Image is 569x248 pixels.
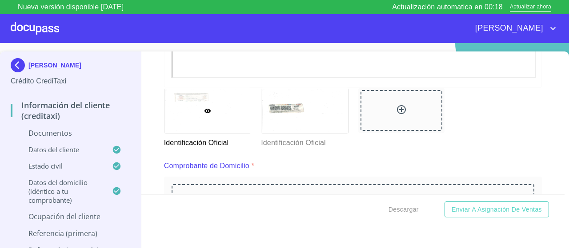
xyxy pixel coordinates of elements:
[11,128,130,138] p: Documentos
[11,76,130,87] p: Crédito CrediTaxi
[164,134,251,148] p: Identificación Oficial
[28,62,81,69] p: [PERSON_NAME]
[261,88,348,134] img: Identificación Oficial
[11,212,130,221] p: Ocupación del Cliente
[392,2,503,12] p: Actualización automatica en 00:18
[11,100,130,121] p: Información del cliente (Creditaxi)
[469,21,548,35] span: [PERSON_NAME]
[18,2,124,12] p: Nueva versión disponible [DATE]
[385,201,422,218] button: Descargar
[11,228,130,238] p: Referencia (primera)
[445,201,549,218] button: Enviar a Asignación de Ventas
[11,58,130,76] div: [PERSON_NAME]
[510,3,551,12] span: Actualizar ahora
[389,204,419,215] span: Descargar
[164,161,249,171] p: Comprobante de Domicilio
[469,21,558,35] button: account of current user
[11,145,112,154] p: Datos del cliente
[11,161,112,170] p: Estado Civil
[11,178,112,205] p: Datos del domicilio (idéntico a tu comprobante)
[11,58,28,72] img: Docupass spot blue
[452,204,542,215] span: Enviar a Asignación de Ventas
[261,134,348,148] p: Identificación Oficial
